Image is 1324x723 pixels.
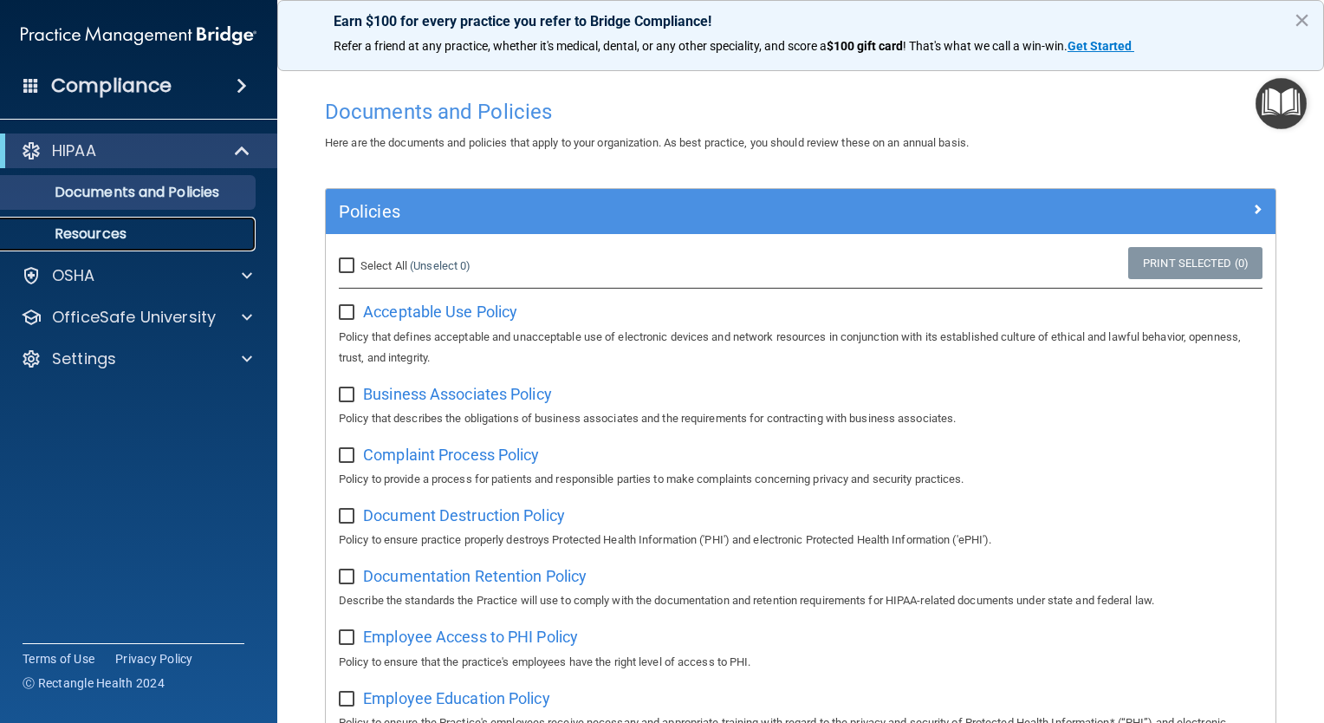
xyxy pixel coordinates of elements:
p: Policy to ensure practice properly destroys Protected Health Information ('PHI') and electronic P... [339,530,1262,550]
button: Close [1294,6,1310,34]
a: (Unselect 0) [410,259,471,272]
span: Document Destruction Policy [363,506,565,524]
a: Terms of Use [23,650,94,668]
a: Policies [339,198,1262,225]
span: Complaint Process Policy [363,446,539,464]
p: Earn $100 for every practice you refer to Bridge Compliance! [334,13,1268,29]
p: HIPAA [52,140,96,161]
p: OfficeSafe University [52,307,216,328]
strong: Get Started [1068,39,1132,53]
span: Business Associates Policy [363,385,552,403]
p: Resources [11,225,248,243]
button: Open Resource Center [1256,78,1307,129]
input: Select All (Unselect 0) [339,259,359,273]
a: Privacy Policy [115,650,193,668]
p: Policy to provide a process for patients and responsible parties to make complaints concerning pr... [339,469,1262,490]
h4: Documents and Policies [325,101,1276,123]
span: Employee Access to PHI Policy [363,628,578,646]
img: PMB logo [21,18,256,53]
a: Settings [21,348,252,369]
p: Policy that defines acceptable and unacceptable use of electronic devices and network resources i... [339,327,1262,368]
h5: Policies [339,202,1025,221]
p: Policy to ensure that the practice's employees have the right level of access to PHI. [339,652,1262,673]
iframe: Drift Widget Chat Controller [1024,600,1303,669]
span: Acceptable Use Policy [363,303,517,321]
p: Describe the standards the Practice will use to comply with the documentation and retention requi... [339,590,1262,611]
p: Documents and Policies [11,184,248,201]
a: Print Selected (0) [1128,247,1262,279]
span: Ⓒ Rectangle Health 2024 [23,674,165,692]
span: Refer a friend at any practice, whether it's medical, dental, or any other speciality, and score a [334,39,827,53]
h4: Compliance [51,74,172,98]
span: Employee Education Policy [363,689,550,707]
a: OfficeSafe University [21,307,252,328]
p: OSHA [52,265,95,286]
p: Policy that describes the obligations of business associates and the requirements for contracting... [339,408,1262,429]
span: ! That's what we call a win-win. [903,39,1068,53]
a: HIPAA [21,140,251,161]
a: OSHA [21,265,252,286]
a: Get Started [1068,39,1134,53]
span: Documentation Retention Policy [363,567,587,585]
span: Here are the documents and policies that apply to your organization. As best practice, you should... [325,136,969,149]
strong: $100 gift card [827,39,903,53]
p: Settings [52,348,116,369]
span: Select All [360,259,407,272]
